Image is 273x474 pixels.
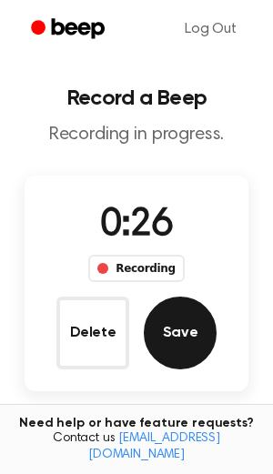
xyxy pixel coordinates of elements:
button: Delete Audio Record [56,297,129,369]
a: Log Out [167,7,255,51]
span: Contact us [11,431,262,463]
a: Beep [18,12,121,47]
p: Recording in progress. [15,124,258,146]
button: Save Audio Record [144,297,217,369]
h1: Record a Beep [15,87,258,109]
a: [EMAIL_ADDRESS][DOMAIN_NAME] [88,432,220,461]
div: Recording [88,255,184,282]
span: 0:26 [100,207,173,245]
